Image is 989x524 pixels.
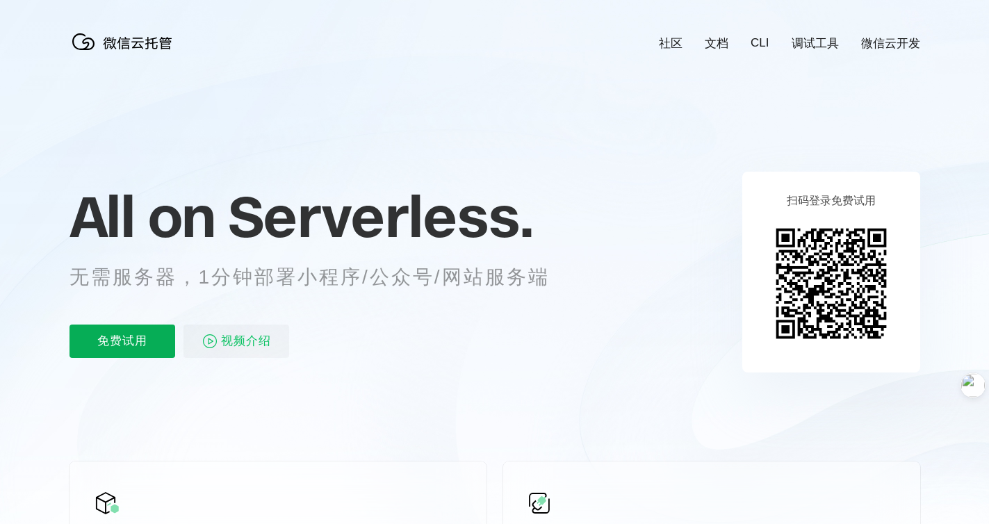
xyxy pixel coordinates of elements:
span: 视频介绍 [221,325,271,358]
a: CLI [751,36,769,50]
p: 无需服务器，1分钟部署小程序/公众号/网站服务端 [70,263,575,291]
p: 扫码登录免费试用 [787,194,876,208]
img: video_play.svg [202,333,218,350]
img: 微信云托管 [70,28,181,56]
a: 微信云托管 [70,46,181,58]
a: 调试工具 [792,35,839,51]
a: 文档 [705,35,728,51]
span: All on [70,181,215,251]
span: Serverless. [228,181,533,251]
a: 微信云开发 [861,35,920,51]
a: 社区 [659,35,683,51]
p: 免费试用 [70,325,175,358]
